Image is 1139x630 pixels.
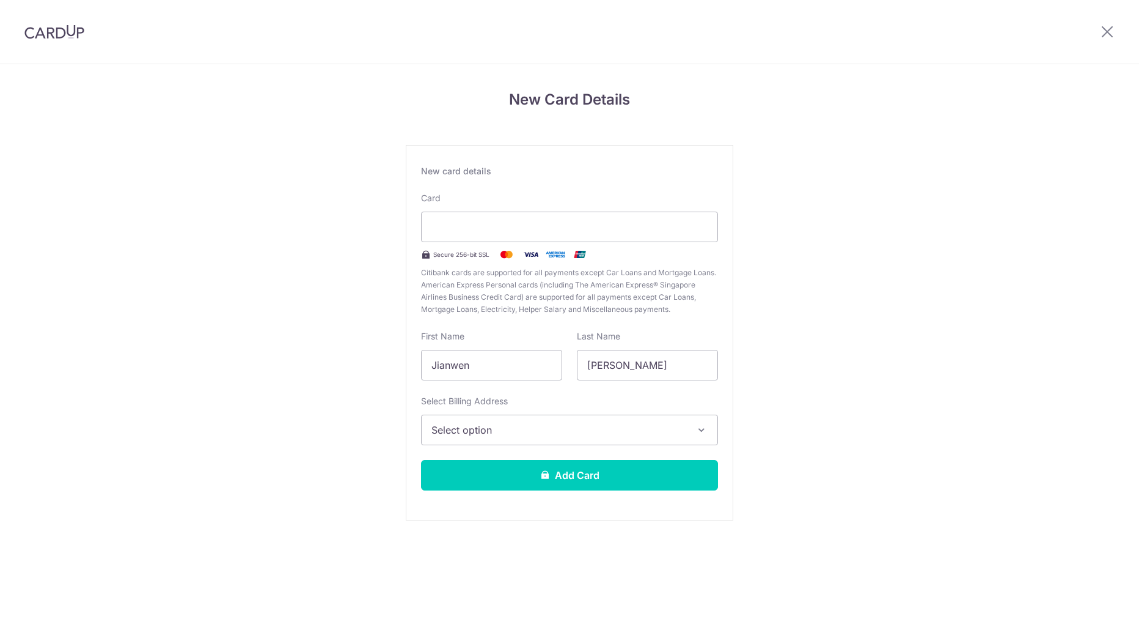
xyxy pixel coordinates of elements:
h4: New Card Details [406,89,733,111]
img: Mastercard [494,247,519,262]
input: Cardholder Last Name [577,350,718,380]
button: Add Card [421,460,718,491]
label: First Name [421,330,464,343]
label: Last Name [577,330,620,343]
input: Cardholder First Name [421,350,562,380]
div: New card details [421,165,718,177]
img: .alt.amex [543,247,568,262]
iframe: Secure card payment input frame [431,220,708,234]
span: Secure 256-bit SSL [433,250,489,259]
label: Select Billing Address [421,395,508,407]
img: CardUp [24,24,84,39]
span: Select option [431,423,686,437]
button: Select option [421,415,718,445]
label: Card [421,192,441,204]
span: Citibank cards are supported for all payments except Car Loans and Mortgage Loans. American Expre... [421,267,718,316]
img: .alt.unionpay [568,247,592,262]
img: Visa [519,247,543,262]
iframe: Opens a widget where you can find more information [1061,593,1127,624]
